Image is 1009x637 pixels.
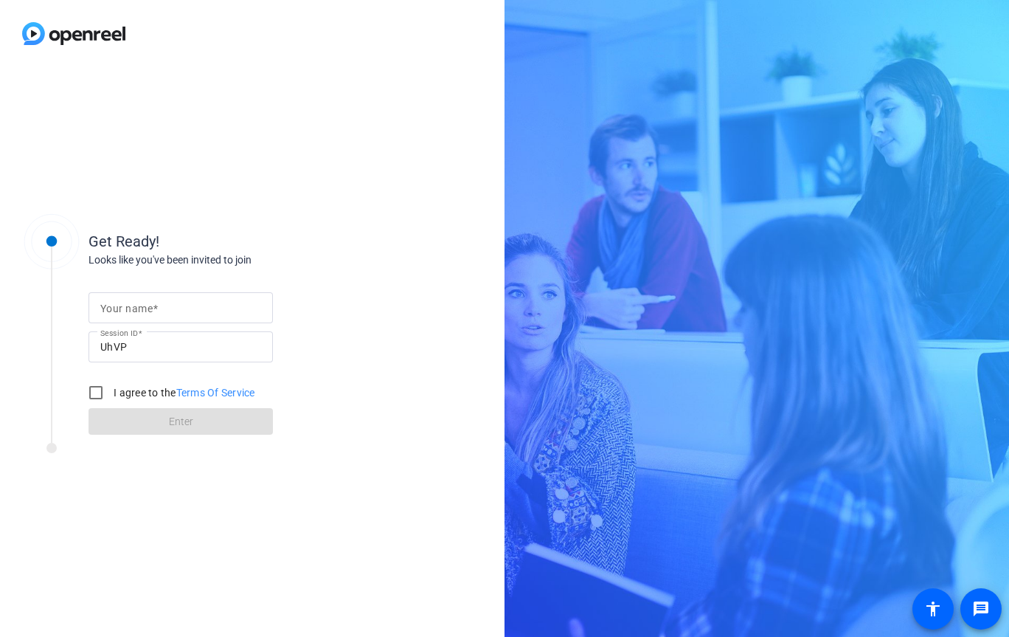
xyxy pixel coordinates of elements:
[924,600,942,618] mat-icon: accessibility
[89,230,384,252] div: Get Ready!
[100,328,138,337] mat-label: Session ID
[176,387,255,399] a: Terms Of Service
[89,252,384,268] div: Looks like you've been invited to join
[972,600,990,618] mat-icon: message
[100,303,153,314] mat-label: Your name
[111,385,255,400] label: I agree to the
